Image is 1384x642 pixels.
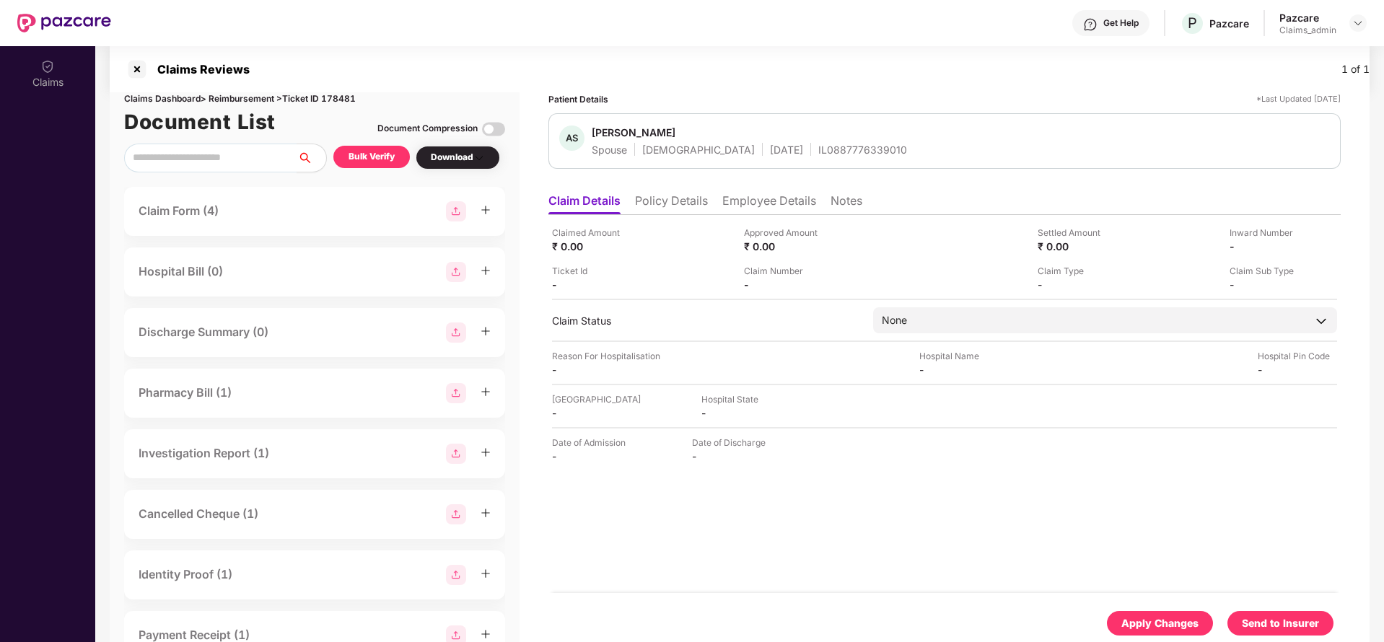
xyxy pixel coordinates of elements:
li: Claim Details [548,193,621,214]
div: - [692,449,771,463]
img: svg+xml;base64,PHN2ZyBpZD0iVG9nZ2xlLTMyeDMyIiB4bWxucz0iaHR0cDovL3d3dy53My5vcmcvMjAwMC9zdmciIHdpZH... [482,118,505,141]
span: plus [481,326,491,336]
div: Pazcare [1209,17,1249,30]
span: search [297,152,326,164]
div: Inward Number [1230,226,1309,239]
div: Claim Number [744,264,823,278]
button: search [297,144,327,172]
img: downArrowIcon [1314,314,1328,328]
span: plus [481,265,491,276]
span: plus [481,629,491,639]
div: None [882,312,907,328]
img: svg+xml;base64,PHN2ZyBpZD0iSGVscC0zMngzMiIgeG1sbnM9Imh0dHA6Ly93d3cudzMub3JnLzIwMDAvc3ZnIiB3aWR0aD... [1083,17,1098,32]
img: svg+xml;base64,PHN2ZyBpZD0iR3JvdXBfMjg4MTMiIGRhdGEtbmFtZT0iR3JvdXAgMjg4MTMiIHhtbG5zPSJodHRwOi8vd3... [446,565,466,585]
div: Spouse [592,143,627,157]
img: svg+xml;base64,PHN2ZyBpZD0iR3JvdXBfMjg4MTMiIGRhdGEtbmFtZT0iR3JvdXAgMjg4MTMiIHhtbG5zPSJodHRwOi8vd3... [446,201,466,221]
span: plus [481,508,491,518]
div: Claims_admin [1279,25,1336,36]
div: Claims Dashboard > Reimbursement > Ticket ID 178481 [124,92,505,106]
div: - [701,406,781,420]
div: Date of Discharge [692,436,771,449]
div: 1 of 1 [1341,61,1370,77]
div: Claim Form (4) [139,202,219,220]
div: ₹ 0.00 [1038,239,1117,253]
div: - [1258,363,1337,377]
div: Apply Changes [1121,615,1199,631]
div: Ticket Id [552,264,631,278]
div: [DATE] [770,143,803,157]
div: Claim Sub Type [1230,264,1309,278]
img: svg+xml;base64,PHN2ZyBpZD0iQ2xhaW0iIHhtbG5zPSJodHRwOi8vd3d3LnczLm9yZy8yMDAwL3N2ZyIgd2lkdGg9IjIwIi... [40,59,55,74]
div: - [1230,278,1309,291]
img: New Pazcare Logo [17,14,111,32]
div: Hospital State [701,392,781,406]
span: plus [481,205,491,215]
div: ₹ 0.00 [744,239,823,253]
div: Pazcare [1279,11,1336,25]
div: Hospital Name [919,349,999,363]
div: Pharmacy Bill (1) [139,384,232,402]
div: Date of Admission [552,436,631,449]
div: [PERSON_NAME] [592,126,675,139]
span: plus [481,568,491,579]
div: [DEMOGRAPHIC_DATA] [642,143,755,157]
img: svg+xml;base64,PHN2ZyBpZD0iR3JvdXBfMjg4MTMiIGRhdGEtbmFtZT0iR3JvdXAgMjg4MTMiIHhtbG5zPSJodHRwOi8vd3... [446,444,466,464]
div: - [552,449,631,463]
span: plus [481,387,491,397]
div: Patient Details [548,92,608,106]
div: Send to Insurer [1242,615,1319,631]
div: Claim Status [552,314,859,327]
div: [GEOGRAPHIC_DATA] [552,392,641,406]
div: *Last Updated [DATE] [1256,92,1341,106]
div: Claimed Amount [552,226,631,239]
li: Policy Details [635,193,708,214]
div: Reason For Hospitalisation [552,349,660,363]
div: - [552,406,631,420]
div: ₹ 0.00 [552,239,631,253]
div: - [552,278,631,291]
img: svg+xml;base64,PHN2ZyBpZD0iR3JvdXBfMjg4MTMiIGRhdGEtbmFtZT0iR3JvdXAgMjg4MTMiIHhtbG5zPSJodHRwOi8vd3... [446,322,466,343]
div: - [744,278,823,291]
div: - [1230,239,1309,253]
img: svg+xml;base64,PHN2ZyBpZD0iR3JvdXBfMjg4MTMiIGRhdGEtbmFtZT0iR3JvdXAgMjg4MTMiIHhtbG5zPSJodHRwOi8vd3... [446,262,466,282]
div: Download [431,151,485,164]
h1: Document List [124,106,276,138]
img: svg+xml;base64,PHN2ZyBpZD0iRHJvcGRvd24tMzJ4MzIiIHhtbG5zPSJodHRwOi8vd3d3LnczLm9yZy8yMDAwL3N2ZyIgd2... [1352,17,1364,29]
div: - [1038,278,1117,291]
div: Cancelled Cheque (1) [139,505,258,523]
span: P [1188,14,1197,32]
div: - [919,363,999,377]
div: - [552,363,631,377]
li: Notes [831,193,862,214]
div: Settled Amount [1038,226,1117,239]
div: Bulk Verify [349,150,395,164]
li: Employee Details [722,193,816,214]
img: svg+xml;base64,PHN2ZyBpZD0iR3JvdXBfMjg4MTMiIGRhdGEtbmFtZT0iR3JvdXAgMjg4MTMiIHhtbG5zPSJodHRwOi8vd3... [446,504,466,524]
div: Investigation Report (1) [139,444,269,462]
div: Approved Amount [744,226,823,239]
div: Document Compression [377,122,478,136]
span: plus [481,447,491,457]
div: Get Help [1103,17,1139,29]
div: Hospital Bill (0) [139,263,223,281]
div: AS [559,126,584,151]
img: svg+xml;base64,PHN2ZyBpZD0iR3JvdXBfMjg4MTMiIGRhdGEtbmFtZT0iR3JvdXAgMjg4MTMiIHhtbG5zPSJodHRwOi8vd3... [446,383,466,403]
img: svg+xml;base64,PHN2ZyBpZD0iRHJvcGRvd24tMzJ4MzIiIHhtbG5zPSJodHRwOi8vd3d3LnczLm9yZy8yMDAwL3N2ZyIgd2... [473,152,485,164]
div: IL0887776339010 [818,143,907,157]
div: Identity Proof (1) [139,566,232,584]
div: Claim Type [1038,264,1117,278]
div: Hospital Pin Code [1258,349,1337,363]
div: Discharge Summary (0) [139,323,268,341]
div: Claims Reviews [149,62,250,76]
